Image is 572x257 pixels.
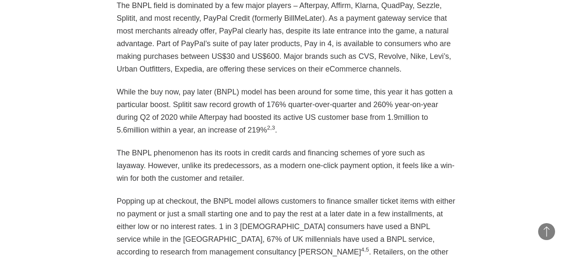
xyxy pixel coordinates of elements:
[361,246,369,253] sup: 4,5
[267,124,275,131] sup: 2,3
[117,146,456,185] p: The BNPL phenomenon has its roots in credit cards and financing schemes of yore such as layaway. ...
[117,86,456,136] p: While the buy now, pay later (BNPL) model has been around for some time, this year it has gotten ...
[538,223,555,240] button: Back to Top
